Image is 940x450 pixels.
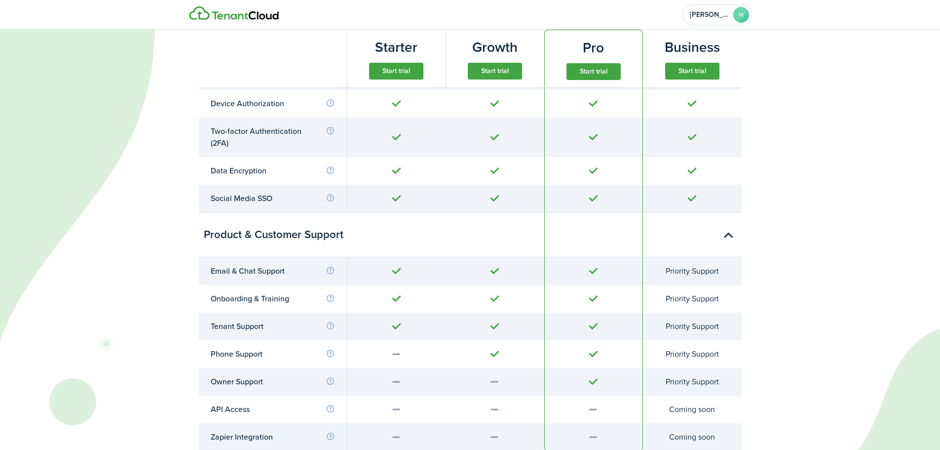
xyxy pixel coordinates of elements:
div: Phone Support [211,348,335,360]
button: Start trial [468,63,522,80]
div: Onboarding & Training [211,293,335,305]
div: Product & Customer Support [199,213,347,257]
table: Toggle accordion [199,62,742,213]
div: Owner Support [211,376,335,388]
subscription-pricing-card-title: Starter [375,37,417,58]
div: Priority Support [655,321,730,332]
div: Social Media SSO [211,193,335,205]
div: Email & Chat Support [211,265,335,277]
avatar-text: M [733,7,749,23]
div: Priority Support [655,265,730,277]
div: API Access [211,404,335,415]
div: Zapier Integration [211,431,335,443]
div: Priority Support [655,376,730,388]
subscription-pricing-card-title: Growth [472,37,518,58]
subscription-pricing-card-title: Business [665,37,720,58]
div: Two-factor Authentication (2FA) [211,125,335,149]
div: Device Authorization [211,98,335,110]
button: Toggle accordion [717,224,739,246]
subscription-pricing-card-title: Pro [583,38,604,58]
div: Coming soon [655,431,730,443]
div: Priority Support [655,348,730,360]
button: Open menu [682,4,752,25]
div: Coming soon [655,404,730,415]
button: Start trial [566,63,621,80]
div: Data Encryption [211,165,335,177]
button: Start trial [665,63,719,80]
button: Start trial [369,63,423,80]
img: Logo [189,6,279,20]
div: Priority Support [655,293,730,305]
div: Tenant Support [211,321,335,332]
span: Melissa [690,11,729,18]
